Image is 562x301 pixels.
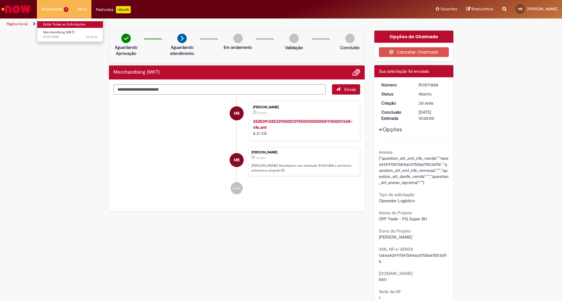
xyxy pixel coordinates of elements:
span: Enviar [344,87,356,92]
img: ServiceNow [1,3,32,15]
div: R13571888 [419,82,447,88]
p: Aguardando Aprovação [111,44,141,56]
div: Padroniza [96,6,131,13]
time: 26/09/2025 16:56:34 [258,111,267,115]
p: Aguardando atendimento [167,44,197,56]
time: 26/09/2025 17:02:35 [419,100,433,106]
h2: Merchandising (MKT) Histórico de tíquete [113,70,160,75]
div: 26/09/2025 17:02:35 [419,100,447,106]
b: [DOMAIN_NAME] [379,271,412,276]
ul: Requisições [37,18,103,42]
dt: Número [377,82,414,88]
span: 3d atrás [419,100,433,106]
p: Em andamento [224,44,252,50]
a: Página inicial [7,22,28,26]
a: Rascunhos [466,6,493,12]
div: [DATE] 10:00:00 [419,109,447,121]
span: OFF Trade - PG Super BH [379,216,427,222]
ul: Histórico de tíquete [113,95,360,201]
span: Sua solicitação foi enviada [379,69,429,74]
p: Validação [285,45,303,51]
li: Marcelo Bomfim [113,147,360,176]
b: Serie da NF [379,289,401,294]
span: Rascunhos [472,6,493,12]
span: Operador Logístico [379,198,415,203]
button: Enviar [332,84,360,95]
a: Exibir Todas as Solicitações [37,21,104,28]
span: 3d atrás [258,111,267,115]
b: Tipo de solicitação [379,192,414,197]
span: Favoritos [441,6,457,12]
p: Concluído [340,45,360,51]
div: Marcelo Bomfim [230,153,244,167]
span: MB [234,153,240,167]
img: check-circle-green.png [121,34,131,43]
img: arrow-next.png [177,34,187,43]
b: Dono do Projeto [379,228,411,234]
span: 1 [379,295,380,300]
span: {"question_att_xml_nfe_venda":"1a6ea42497d47a54ac07b0a6f053af1b","question_att_xml_nfe_remessa":"... [379,156,449,185]
time: 26/09/2025 17:02:35 [256,156,266,160]
div: Aberto [419,91,447,97]
p: +GenAi [116,6,131,13]
button: Cancelar Chamado [379,47,449,57]
a: 35250913253290000127550010000058111000011605-nfe.xml [253,119,353,130]
ul: Trilhas de página [5,18,370,30]
span: 3d atrás [86,35,98,39]
span: 5811 [379,277,387,282]
b: XML NF-e VENDA [379,246,413,252]
div: 8.31 KB [253,118,354,136]
dt: Status [377,91,414,97]
button: Adicionar anexos [352,69,360,76]
div: Marcelo Bomfim [230,106,244,120]
time: 26/09/2025 17:02:37 [86,35,98,39]
span: [PERSON_NAME] [379,234,412,240]
div: Opções do Chamado [374,31,453,43]
div: [PERSON_NAME] [251,151,357,154]
span: 3d atrás [256,156,266,160]
b: Anexos [379,149,393,155]
textarea: Digite sua mensagem aqui... [113,84,326,95]
span: Requisições [41,6,63,12]
span: R13571888 [43,35,98,39]
a: Aberto R13571888 : Merchandising (MKT) [37,29,104,40]
span: MB [234,106,240,121]
img: img-circle-grey.png [233,34,243,43]
img: img-circle-grey.png [289,34,299,43]
b: Nome do Projeto [379,210,412,216]
span: MB [518,7,523,11]
dt: Criação [377,100,414,106]
dt: Conclusão Estimada [377,109,414,121]
img: img-circle-grey.png [345,34,355,43]
span: 1 [64,7,68,12]
p: [PERSON_NAME]! Recebemos seu chamado R13571888 e em breve estaremos atuando. [251,163,357,173]
span: [PERSON_NAME] [527,6,557,12]
span: More [77,6,87,12]
span: Merchandising (MKT) [43,30,74,35]
span: 1a6ea42497d47a54ac07b0a6f053af1b [379,253,447,264]
div: [PERSON_NAME] [253,105,354,109]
